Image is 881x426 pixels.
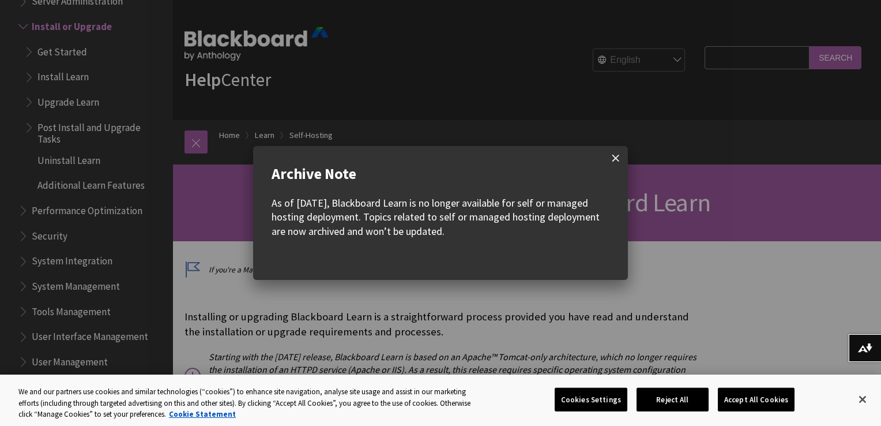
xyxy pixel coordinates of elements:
button: Reject All [637,387,709,412]
div: As of [DATE], Blackboard Learn is no longer available for self or managed hosting deployment. Top... [272,196,609,238]
button: Accept All Cookies [718,387,795,412]
button: Cookies Settings [555,387,627,412]
a: More information about your privacy, opens in a new tab [169,409,236,419]
div: Archive Note [272,165,609,182]
button: Close [850,387,875,412]
div: We and our partners use cookies and similar technologies (“cookies”) to enhance site navigation, ... [18,386,484,420]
